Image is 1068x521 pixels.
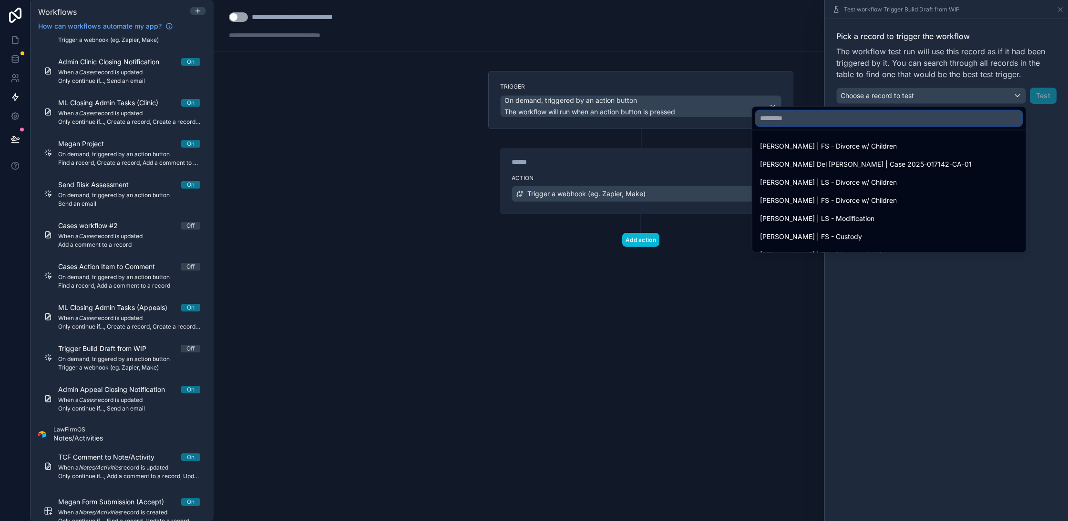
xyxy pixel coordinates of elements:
button: On demand, triggered by an action buttonThe workflow will run when an action button is pressed [500,95,781,117]
a: How can workflows automate my app? [34,21,177,31]
span: On demand, triggered by an action button [58,191,200,199]
span: ML Closing Admin Tasks (Clinic) [58,98,170,108]
em: Cases [79,396,95,403]
span: Find a record, Create a record, Add a comment to a record, Send an email [58,159,200,167]
span: When a record is updated [58,314,200,322]
a: TCF Comment to Note/ActivityOnWhen aNotes/Activitiesrecord is updatedOnly continue if..., Add a c... [38,447,206,486]
span: Only continue if..., Create a record, Create a record, Create a record, Create a record [58,323,200,331]
span: [PERSON_NAME] | FS - Custody [760,231,862,242]
span: ML Closing Admin Tasks (Appeals) [58,303,179,312]
a: Send Risk AssessmentOnOn demand, triggered by an action buttonSend an email [38,174,206,213]
span: When a record is created [58,509,200,516]
span: [PERSON_NAME] | FS - Divorce w/ Children [760,249,897,260]
em: Cases [79,110,95,117]
span: When a record is updated [58,464,200,471]
span: Workflows [38,7,77,17]
div: On [187,58,195,66]
span: How can workflows automate my app? [38,21,162,31]
a: Cases workflow #2OffWhen aCasesrecord is updatedAdd a comment to a record [38,215,206,254]
span: [PERSON_NAME] Del [PERSON_NAME] | Case 2025-017142-CA-01 [760,159,972,170]
a: Megan ProjectOnOn demand, triggered by an action buttonFind a record, Create a record, Add a comm... [38,133,206,172]
em: Cases [79,69,95,76]
div: On [187,99,195,107]
div: Off [186,222,195,230]
span: Megan Form Submission (Accept) [58,497,175,507]
span: Cases Action Item to Comment [58,262,166,271]
label: Action [512,174,770,182]
span: [PERSON_NAME] | FS - Divorce w/ Children [760,140,897,152]
span: [PERSON_NAME] | LS - Divorce w/ Children [760,177,897,188]
span: LawFirmOS [53,426,103,433]
div: On [187,140,195,148]
span: Trigger a webhook (eg. Zapier, Make) [58,364,200,371]
em: Cases [79,232,95,240]
div: scrollable content [31,37,214,521]
span: TCF Comment to Note/Activity [58,452,166,462]
span: When a record is updated [58,232,200,240]
em: Notes/Activities [79,509,121,516]
span: On demand, triggered by an action button [504,96,637,105]
span: The workflow will run when an action button is pressed [504,108,675,116]
img: Airtable Logo [38,431,46,438]
span: Find a record, Add a comment to a record [58,282,200,290]
a: ML Closing Admin Tasks (Appeals)OnWhen aCasesrecord is updatedOnly continue if..., Create a recor... [38,297,206,336]
div: On [187,498,195,506]
span: Only continue if..., Send an email [58,77,200,85]
div: On [187,181,195,189]
span: Trigger a webhook (eg. Zapier, Make) [58,36,200,44]
span: On demand, triggered by an action button [58,150,200,158]
span: Cases workflow #2 [58,221,129,230]
button: Add action [622,233,659,247]
span: On demand, triggered by an action button [58,355,200,363]
a: Cases Action Item to CommentOffOn demand, triggered by an action buttonFind a record, Add a comme... [38,256,206,295]
a: Admin Appeal Closing NotificationOnWhen aCasesrecord is updatedOnly continue if..., Send an email [38,379,206,418]
span: When a record is updated [58,396,200,404]
label: Trigger [500,83,781,90]
span: Only continue if..., Create a record, Create a record, Create a record, Create a record [58,118,200,126]
span: Send Risk Assessment [58,180,140,190]
span: [PERSON_NAME] | LS - Modification [760,213,874,224]
a: Trigger Build Draft from WIPOffOn demand, triggered by an action buttonTrigger a webhook (eg. Zap... [38,338,206,377]
span: Megan Project [58,139,115,149]
div: On [187,304,195,311]
div: On [187,453,195,461]
em: Cases [79,314,95,321]
span: Add a comment to a record [58,241,200,249]
span: Notes/Activities [53,433,103,443]
span: On demand, triggered by an action button [58,273,200,281]
span: Admin Clinic Closing Notification [58,57,171,67]
span: When a record is updated [58,69,200,76]
em: Notes/Activities [79,464,121,471]
span: When a record is updated [58,110,200,117]
a: Admin Clinic Closing NotificationOnWhen aCasesrecord is updatedOnly continue if..., Send an email [38,51,206,90]
span: Trigger a webhook (eg. Zapier, Make) [527,189,646,199]
span: Send an email [58,200,200,208]
span: Admin Appeal Closing Notification [58,385,176,394]
span: Only continue if..., Add a comment to a record, Update a record [58,472,200,480]
div: Off [186,263,195,271]
span: Only continue if..., Send an email [58,405,200,412]
div: Off [186,345,195,352]
div: On [187,386,195,393]
button: Trigger a webhook (eg. Zapier, Make) [512,186,770,202]
span: Trigger Build Draft from WIP [58,344,158,353]
span: [PERSON_NAME] | FS - Divorce w/ Children [760,195,897,206]
a: ML Closing Admin Tasks (Clinic)OnWhen aCasesrecord is updatedOnly continue if..., Create a record... [38,92,206,131]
